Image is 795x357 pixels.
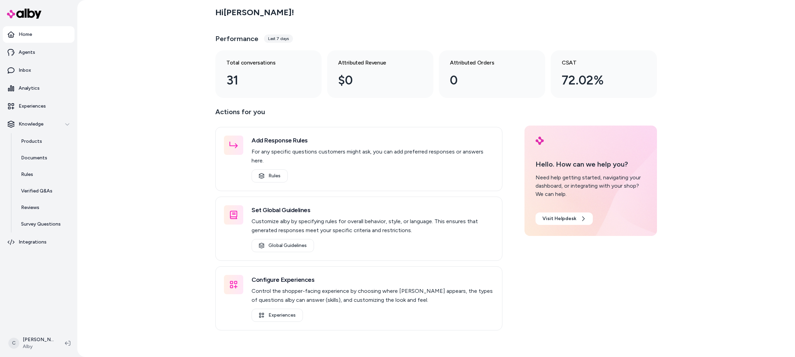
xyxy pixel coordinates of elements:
p: Actions for you [215,106,502,123]
h3: Set Global Guidelines [252,205,494,215]
span: Alby [23,343,54,350]
p: Analytics [19,85,40,92]
h3: Total conversations [226,59,300,67]
a: Inbox [3,62,75,79]
a: Verified Q&As [14,183,75,199]
div: 72.02% [562,71,635,90]
h3: Attributed Revenue [338,59,411,67]
a: Documents [14,150,75,166]
img: alby Logo [536,137,544,145]
a: Visit Helpdesk [536,212,593,225]
span: C [8,338,19,349]
p: Survey Questions [21,221,61,228]
a: Reviews [14,199,75,216]
p: Verified Q&As [21,188,52,195]
p: Experiences [19,103,46,110]
a: Experiences [252,309,303,322]
a: Agents [3,44,75,61]
div: $0 [338,71,411,90]
a: Survey Questions [14,216,75,232]
h3: Add Response Rules [252,136,494,145]
a: CSAT 72.02% [551,50,657,98]
h3: Performance [215,34,258,43]
div: Need help getting started, navigating your dashboard, or integrating with your shop? We can help. [536,173,646,198]
h3: Attributed Orders [450,59,523,67]
p: Customize alby by specifying rules for overall behavior, style, or language. This ensures that ge... [252,217,494,235]
p: Reviews [21,204,39,211]
a: Global Guidelines [252,239,314,252]
h2: Hi [PERSON_NAME] ! [215,7,294,18]
a: Attributed Revenue $0 [327,50,433,98]
p: Integrations [19,239,47,246]
p: Documents [21,155,47,161]
div: 31 [226,71,300,90]
a: Attributed Orders 0 [439,50,545,98]
div: Last 7 days [264,34,293,43]
button: C[PERSON_NAME]Alby [4,332,59,354]
img: alby Logo [7,9,41,19]
a: Products [14,133,75,150]
a: Total conversations 31 [215,50,322,98]
a: Experiences [3,98,75,115]
h3: Configure Experiences [252,275,494,285]
h3: CSAT [562,59,635,67]
p: Control the shopper-facing experience by choosing where [PERSON_NAME] appears, the types of quest... [252,287,494,305]
p: Agents [19,49,35,56]
p: Inbox [19,67,31,74]
div: 0 [450,71,523,90]
a: Rules [14,166,75,183]
p: Hello. How can we help you? [536,159,646,169]
p: Rules [21,171,33,178]
button: Knowledge [3,116,75,132]
p: Knowledge [19,121,43,128]
a: Analytics [3,80,75,97]
a: Integrations [3,234,75,250]
p: [PERSON_NAME] [23,336,54,343]
p: Home [19,31,32,38]
p: Products [21,138,42,145]
a: Home [3,26,75,43]
p: For any specific questions customers might ask, you can add preferred responses or answers here. [252,147,494,165]
a: Rules [252,169,288,182]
